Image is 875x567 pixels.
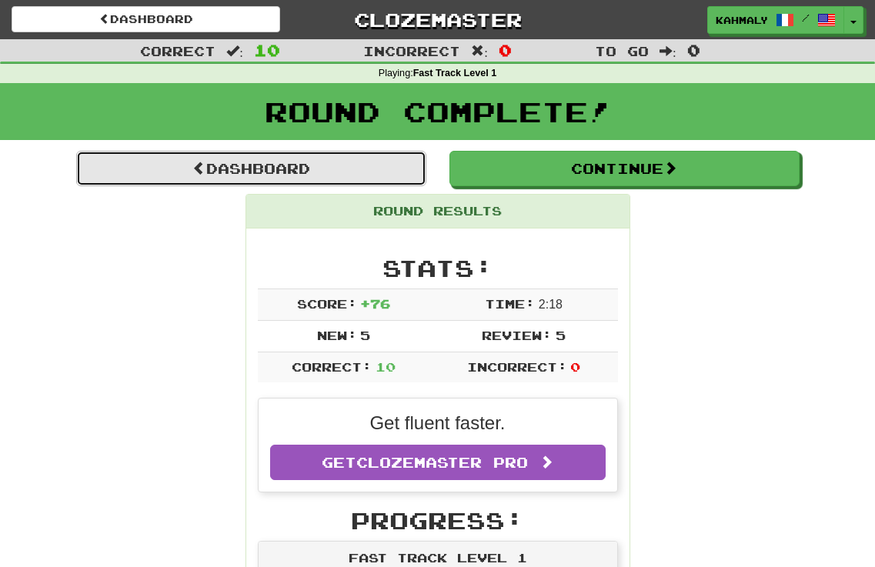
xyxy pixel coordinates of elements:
span: 5 [556,328,566,342]
span: Incorrect [363,43,460,58]
span: 0 [499,41,512,59]
span: Clozemaster Pro [356,454,528,471]
p: Get fluent faster. [270,410,606,436]
span: To go [595,43,649,58]
span: 5 [360,328,370,342]
span: / [802,12,810,23]
a: Dashboard [12,6,280,32]
span: Correct: [292,359,372,374]
span: : [660,45,676,58]
span: Review: [482,328,552,342]
span: + 76 [360,296,390,311]
h2: Stats: [258,255,618,281]
span: 0 [570,359,580,374]
a: Dashboard [76,151,426,186]
a: kahmaly / [707,6,844,34]
span: Score: [297,296,357,311]
h2: Progress: [258,508,618,533]
span: New: [317,328,357,342]
span: Incorrect: [467,359,567,374]
button: Continue [449,151,800,186]
span: Correct [140,43,215,58]
span: kahmaly [716,13,768,27]
span: Time: [485,296,535,311]
div: Round Results [246,195,630,228]
span: 10 [254,41,280,59]
span: : [226,45,243,58]
h1: Round Complete! [5,96,870,127]
a: GetClozemaster Pro [270,445,606,480]
a: Clozemaster [303,6,572,33]
span: 10 [376,359,396,374]
strong: Fast Track Level 1 [413,68,497,78]
span: 2 : 18 [539,298,563,311]
span: 0 [687,41,700,59]
span: : [471,45,488,58]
